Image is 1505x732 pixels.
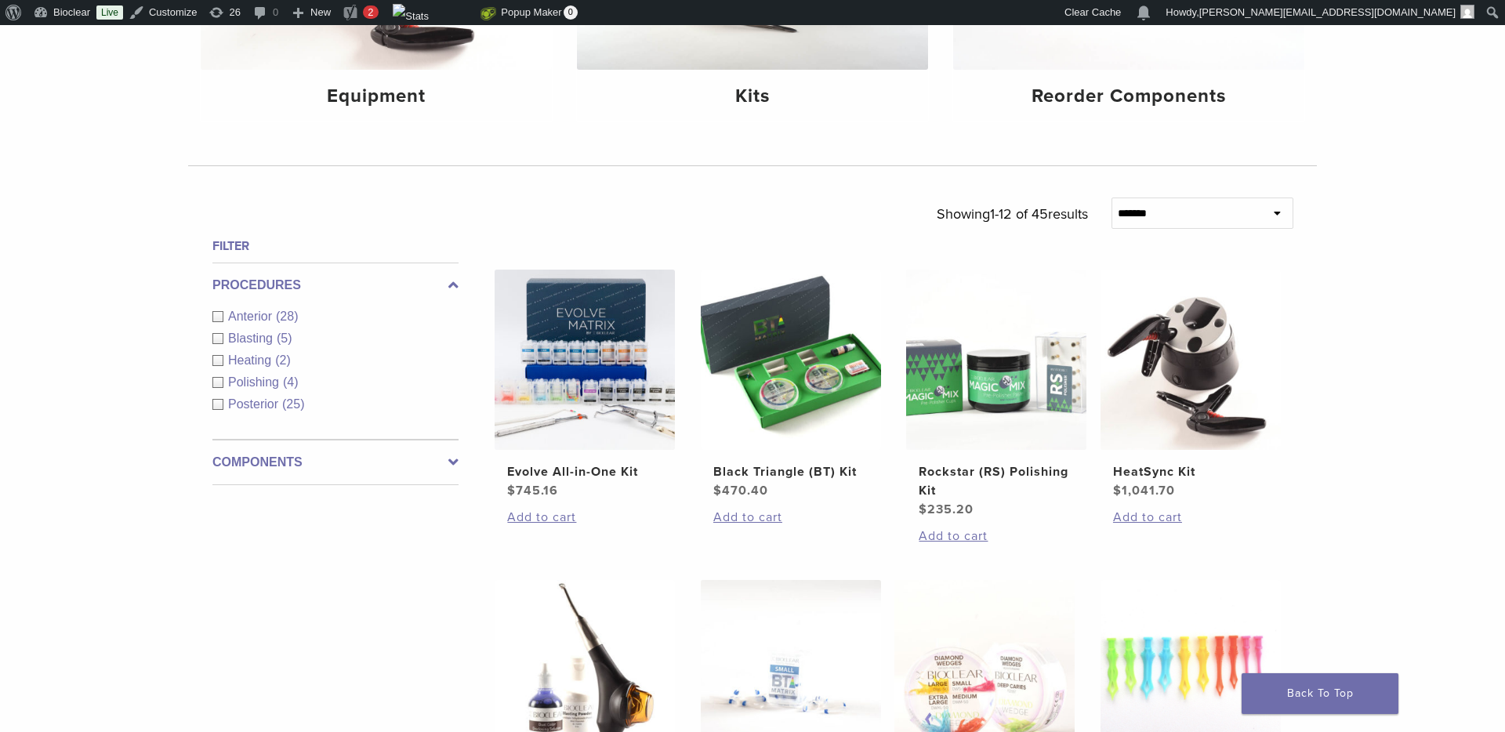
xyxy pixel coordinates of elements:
a: Back To Top [1242,673,1398,714]
span: 2 [368,6,373,18]
img: Rockstar (RS) Polishing Kit [906,270,1086,450]
a: Black Triangle (BT) KitBlack Triangle (BT) Kit $470.40 [700,270,883,500]
span: (25) [282,397,304,411]
span: $ [919,502,927,517]
a: Add to cart: “HeatSync Kit” [1113,508,1268,527]
span: $ [1113,483,1122,498]
a: Add to cart: “Black Triangle (BT) Kit” [713,508,869,527]
span: 0 [564,5,578,20]
h2: Rockstar (RS) Polishing Kit [919,462,1074,500]
bdi: 745.16 [507,483,558,498]
bdi: 235.20 [919,502,974,517]
a: Add to cart: “Evolve All-in-One Kit” [507,508,662,527]
span: (4) [283,375,299,389]
h4: Equipment [213,82,539,111]
img: HeatSync Kit [1101,270,1281,450]
h2: HeatSync Kit [1113,462,1268,481]
a: Live [96,5,123,20]
span: (5) [277,332,292,345]
span: [PERSON_NAME][EMAIL_ADDRESS][DOMAIN_NAME] [1199,6,1456,18]
a: Add to cart: “Rockstar (RS) Polishing Kit” [919,527,1074,545]
span: (28) [276,310,298,323]
h4: Filter [212,237,459,255]
p: Showing results [937,197,1088,230]
span: $ [507,483,516,498]
a: Evolve All-in-One KitEvolve All-in-One Kit $745.16 [494,270,676,500]
span: $ [713,483,722,498]
span: Anterior [228,310,276,323]
img: Evolve All-in-One Kit [495,270,675,450]
span: Polishing [228,375,283,389]
a: Rockstar (RS) Polishing KitRockstar (RS) Polishing Kit $235.20 [905,270,1088,519]
span: Heating [228,353,275,367]
span: (2) [275,353,291,367]
span: 1-12 of 45 [990,205,1048,223]
label: Procedures [212,276,459,295]
img: Black Triangle (BT) Kit [701,270,881,450]
h2: Evolve All-in-One Kit [507,462,662,481]
a: HeatSync KitHeatSync Kit $1,041.70 [1100,270,1282,500]
h2: Black Triangle (BT) Kit [713,462,869,481]
bdi: 1,041.70 [1113,483,1175,498]
bdi: 470.40 [713,483,768,498]
h4: Kits [589,82,916,111]
h4: Reorder Components [966,82,1292,111]
img: Views over 48 hours. Click for more Jetpack Stats. [393,4,481,23]
span: Blasting [228,332,277,345]
label: Components [212,453,459,472]
span: Posterior [228,397,282,411]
